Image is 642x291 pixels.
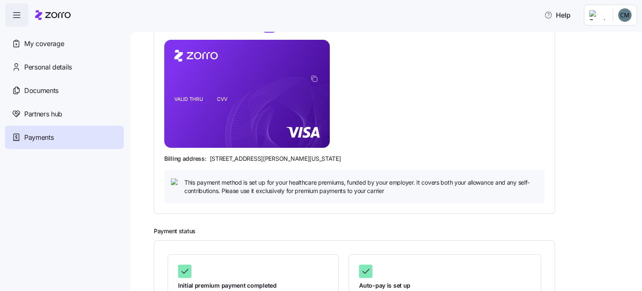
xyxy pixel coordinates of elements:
[174,96,203,103] tspan: VALID THRU
[544,10,571,20] span: Help
[5,79,124,102] a: Documents
[217,96,227,103] tspan: CVV
[24,39,64,49] span: My coverage
[538,7,577,23] button: Help
[210,155,341,163] span: [STREET_ADDRESS][PERSON_NAME][US_STATE]
[24,132,53,143] span: Payments
[5,126,124,149] a: Payments
[24,62,72,72] span: Personal details
[178,281,328,290] span: Initial premium payment completed
[24,109,62,119] span: Partners hub
[24,85,59,96] span: Documents
[171,178,181,188] img: icon bulb
[5,102,124,126] a: Partners hub
[618,8,632,22] img: 9518532a8980025a8da5781eb28a3f65
[184,178,538,196] span: This payment method is set up for your healthcare premiums, funded by your employer. It covers bo...
[154,227,630,235] h2: Payment status
[5,32,124,55] a: My coverage
[359,281,531,290] span: Auto-pay is set up
[5,55,124,79] a: Personal details
[164,155,206,163] span: Billing address:
[311,75,318,82] button: copy-to-clipboard
[589,10,606,20] img: Employer logo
